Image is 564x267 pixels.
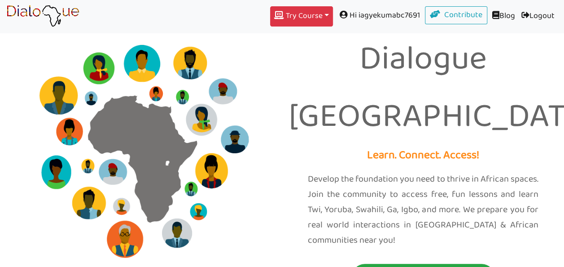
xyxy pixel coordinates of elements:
[6,5,79,27] img: learn African language platform app
[308,172,539,248] p: Develop the foundation you need to thrive in African spaces. Join the community to access free, f...
[289,146,558,165] p: Learn. Connect. Access!
[333,6,425,25] span: Hi iagyekumabc7691
[425,6,488,24] a: Contribute
[487,6,518,27] a: Blog
[518,6,558,27] a: Logout
[270,6,333,27] button: Try Course
[289,31,558,146] p: Dialogue [GEOGRAPHIC_DATA]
